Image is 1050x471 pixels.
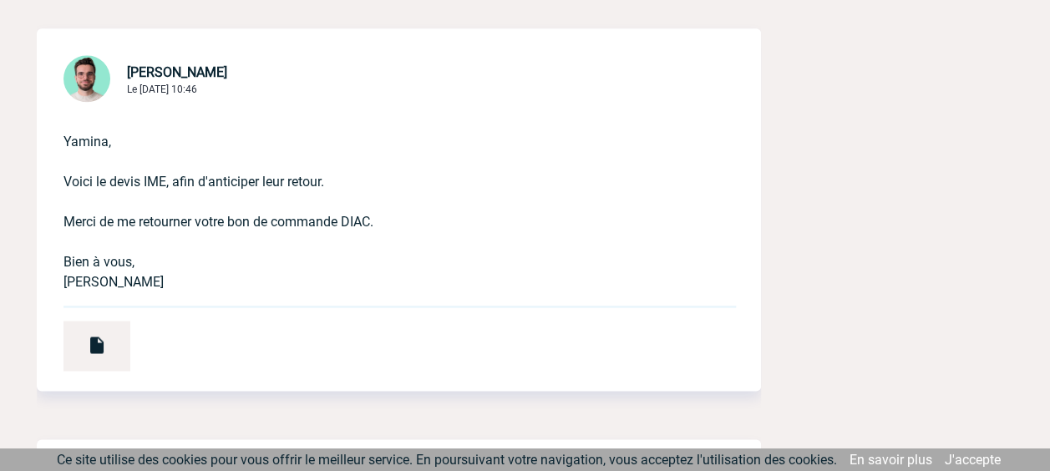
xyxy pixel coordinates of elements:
[850,452,932,468] a: En savoir plus
[37,330,130,346] a: Devis PRO453265 DIAC.pdf
[127,84,197,95] span: Le [DATE] 10:46
[57,452,837,468] span: Ce site utilise des cookies pour vous offrir le meilleur service. En poursuivant votre navigation...
[63,55,110,102] img: 121547-2.png
[127,64,227,80] span: [PERSON_NAME]
[63,105,687,292] p: Yamina, Voici le devis IME, afin d'anticiper leur retour. Merci de me retourner votre bon de comm...
[945,452,1001,468] a: J'accepte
